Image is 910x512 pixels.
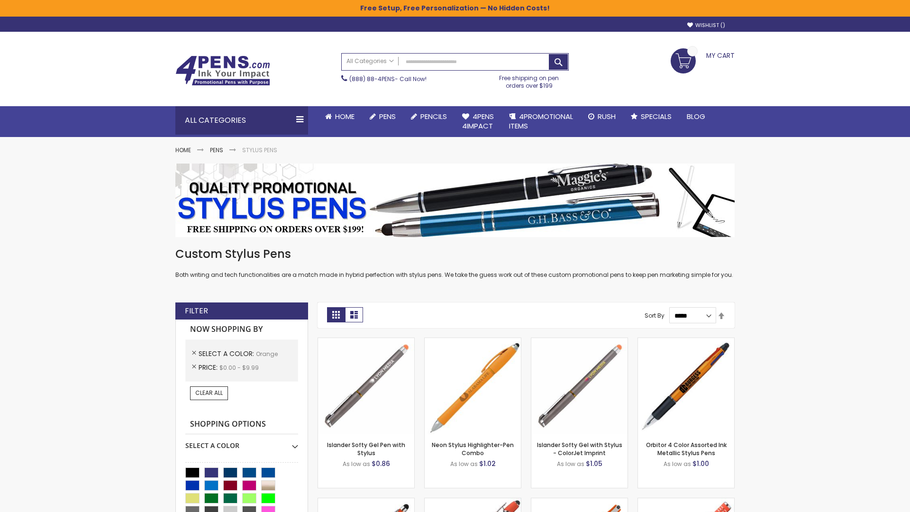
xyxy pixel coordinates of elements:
[420,111,447,121] span: Pencils
[687,111,705,121] span: Blog
[343,460,370,468] span: As low as
[638,498,734,506] a: Marin Softy Pen with Stylus - Laser Engraved-Orange
[645,311,664,320] label: Sort By
[175,247,735,262] h1: Custom Stylus Pens
[531,498,628,506] a: Avendale Velvet Touch Stylus Gel Pen-Orange
[490,71,569,90] div: Free shipping on pen orders over $199
[199,349,256,358] span: Select A Color
[175,164,735,237] img: Stylus Pens
[185,414,298,435] strong: Shopping Options
[462,111,494,131] span: 4Pens 4impact
[509,111,573,131] span: 4PROMOTIONAL ITEMS
[403,106,455,127] a: Pencils
[479,459,496,468] span: $1.02
[318,498,414,506] a: Minnelli Softy Pen with Stylus - Laser Engraved-Orange
[557,460,584,468] span: As low as
[327,441,405,457] a: Islander Softy Gel Pen with Stylus
[346,57,394,65] span: All Categories
[362,106,403,127] a: Pens
[501,106,581,137] a: 4PROMOTIONALITEMS
[586,459,602,468] span: $1.05
[679,106,713,127] a: Blog
[641,111,672,121] span: Specials
[175,55,270,86] img: 4Pens Custom Pens and Promotional Products
[335,111,355,121] span: Home
[242,146,277,154] strong: Stylus Pens
[432,441,514,457] a: Neon Stylus Highlighter-Pen Combo
[318,338,414,434] img: Islander Softy Gel Pen with Stylus-Orange
[379,111,396,121] span: Pens
[219,364,259,372] span: $0.00 - $9.99
[175,146,191,154] a: Home
[256,350,278,358] span: Orange
[349,75,427,83] span: - Call Now!
[455,106,501,137] a: 4Pens4impact
[664,460,691,468] span: As low as
[195,389,223,397] span: Clear All
[210,146,223,154] a: Pens
[185,320,298,339] strong: Now Shopping by
[372,459,390,468] span: $0.86
[199,363,219,372] span: Price
[623,106,679,127] a: Specials
[175,247,735,279] div: Both writing and tech functionalities are a match made in hybrid perfection with stylus pens. We ...
[327,307,345,322] strong: Grid
[531,338,628,346] a: Islander Softy Gel with Stylus - ColorJet Imprint-Orange
[638,338,734,434] img: Orbitor 4 Color Assorted Ink Metallic Stylus Pens-Orange
[692,459,709,468] span: $1.00
[450,460,478,468] span: As low as
[185,434,298,450] div: Select A Color
[598,111,616,121] span: Rush
[190,386,228,400] a: Clear All
[425,338,521,346] a: Neon Stylus Highlighter-Pen Combo-Orange
[687,22,725,29] a: Wishlist
[531,338,628,434] img: Islander Softy Gel with Stylus - ColorJet Imprint-Orange
[342,54,399,69] a: All Categories
[537,441,622,457] a: Islander Softy Gel with Stylus - ColorJet Imprint
[638,338,734,346] a: Orbitor 4 Color Assorted Ink Metallic Stylus Pens-Orange
[425,338,521,434] img: Neon Stylus Highlighter-Pen Combo-Orange
[318,106,362,127] a: Home
[318,338,414,346] a: Islander Softy Gel Pen with Stylus-Orange
[425,498,521,506] a: 4P-MS8B-Orange
[646,441,727,457] a: Orbitor 4 Color Assorted Ink Metallic Stylus Pens
[349,75,395,83] a: (888) 88-4PENS
[185,306,208,316] strong: Filter
[175,106,308,135] div: All Categories
[581,106,623,127] a: Rush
